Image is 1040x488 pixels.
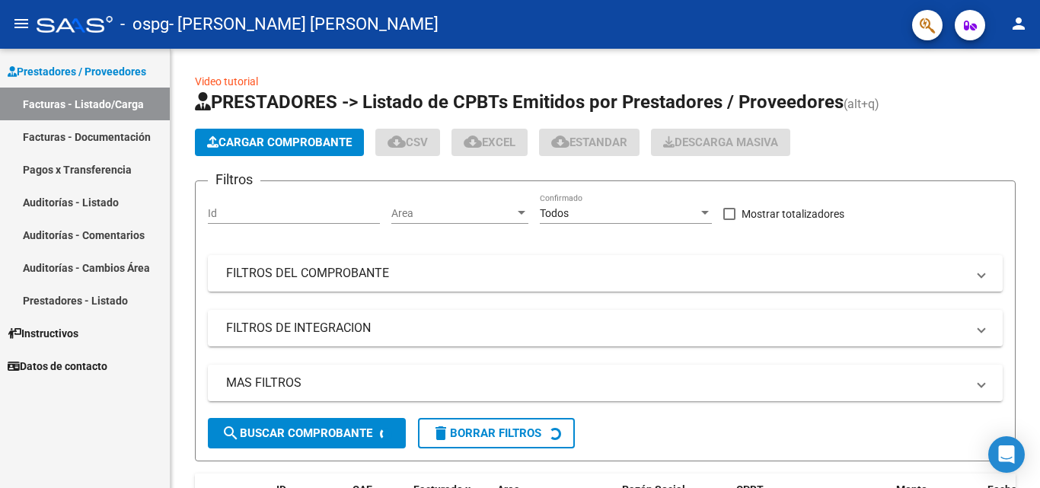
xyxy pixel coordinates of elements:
span: Buscar Comprobante [222,426,372,440]
span: PRESTADORES -> Listado de CPBTs Emitidos por Prestadores / Proveedores [195,91,844,113]
h3: Filtros [208,169,260,190]
mat-panel-title: FILTROS DE INTEGRACION [226,320,966,336]
mat-panel-title: MAS FILTROS [226,375,966,391]
a: Video tutorial [195,75,258,88]
span: Datos de contacto [8,358,107,375]
span: Prestadores / Proveedores [8,63,146,80]
button: Descarga Masiva [651,129,790,156]
button: Borrar Filtros [418,418,575,448]
mat-icon: cloud_download [388,132,406,151]
mat-panel-title: FILTROS DEL COMPROBANTE [226,265,966,282]
span: Instructivos [8,325,78,342]
span: Estandar [551,136,627,149]
button: Buscar Comprobante [208,418,406,448]
mat-expansion-panel-header: FILTROS DE INTEGRACION [208,310,1003,346]
span: Todos [540,207,569,219]
div: Open Intercom Messenger [988,436,1025,473]
span: CSV [388,136,428,149]
button: CSV [375,129,440,156]
mat-icon: menu [12,14,30,33]
mat-expansion-panel-header: MAS FILTROS [208,365,1003,401]
mat-icon: delete [432,424,450,442]
app-download-masive: Descarga masiva de comprobantes (adjuntos) [651,129,790,156]
span: Descarga Masiva [663,136,778,149]
mat-icon: person [1010,14,1028,33]
span: Area [391,207,515,220]
span: (alt+q) [844,97,879,111]
mat-icon: search [222,424,240,442]
span: Borrar Filtros [432,426,541,440]
span: Mostrar totalizadores [742,205,844,223]
span: EXCEL [464,136,515,149]
button: EXCEL [451,129,528,156]
span: - ospg [120,8,169,41]
mat-icon: cloud_download [464,132,482,151]
mat-icon: cloud_download [551,132,569,151]
button: Estandar [539,129,640,156]
mat-expansion-panel-header: FILTROS DEL COMPROBANTE [208,255,1003,292]
span: Cargar Comprobante [207,136,352,149]
span: - [PERSON_NAME] [PERSON_NAME] [169,8,439,41]
button: Cargar Comprobante [195,129,364,156]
